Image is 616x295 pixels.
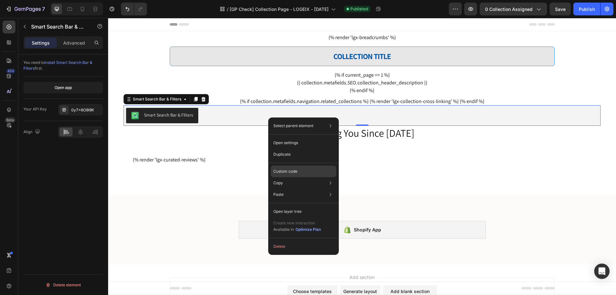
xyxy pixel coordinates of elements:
p: Open settings [273,140,298,146]
div: Delete element [46,281,81,289]
span: Available in [273,227,294,232]
button: Open app [23,82,103,93]
p: Duplicate [273,152,291,157]
button: Save [550,3,571,15]
div: 0y7x6O9i9K [71,107,101,113]
p: Settings [32,39,50,46]
img: Smart%20Search%20Bar%20&%20Filters.png [23,94,31,101]
button: 0 collection assigned [480,3,547,15]
p: Custom code [273,169,297,174]
span: Published [350,6,368,12]
div: Undo/Redo [121,3,147,15]
div: 450 [6,68,15,74]
span: 0 collection assigned [485,6,533,13]
button: Publish [573,3,600,15]
p: Smart Search Bar & Filters [31,23,86,30]
div: Publish [579,6,595,13]
p: 7 [42,5,45,13]
div: Open app [55,85,72,91]
div: You need to first. [23,60,103,71]
div: Align [23,128,41,136]
div: {% render 'lgx-curated-reviews' %} [25,138,483,146]
div: Your API Key [23,106,47,112]
button: Delete element [23,280,103,290]
span: install Smart Search Bar & Filters [23,60,92,71]
p: Paste [273,192,284,197]
button: 7 [3,3,48,15]
span: Save [555,6,566,12]
p: Advanced [63,39,85,46]
div: Smart Search Bar & Filters [36,94,85,100]
p: Copy [273,180,283,186]
div: {% if collection.metafields.navigation.related_collections %} {% render 'lgx-collection-cross-lin... [132,80,376,87]
button: Smart Search Bar & Filters [18,90,90,105]
p: Select parent element [273,123,313,129]
div: Shopify App [246,208,273,216]
iframe: To enrich screen reader interactions, please activate Accessibility in Grammarly extension settings [108,18,616,295]
div: Beta [5,117,15,123]
span: [GP Check] Collection Page - LOGEIX - [DATE] [230,6,329,13]
button: Delete [271,241,336,252]
p: Open layer tree [273,209,302,214]
h3: Serving You Since [DATE] [61,108,446,123]
span: Add section [239,256,269,263]
div: Smart Search Bar & Filters [23,78,74,84]
p: Create new interaction [273,220,321,226]
div: Open Intercom Messenger [594,264,610,279]
span: / [227,6,228,13]
button: Optimize Plan [295,226,321,233]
